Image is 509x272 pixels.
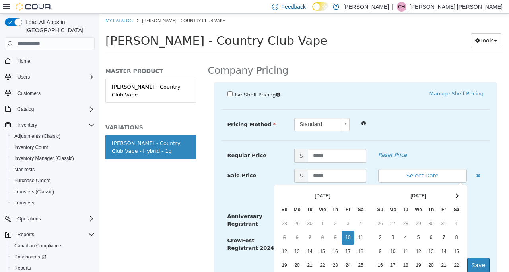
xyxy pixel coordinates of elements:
th: Tu [204,189,217,203]
button: Tools [371,20,402,35]
a: Manifests [11,165,38,174]
td: 1 [217,203,229,217]
span: Operations [14,214,95,224]
td: 17 [242,231,255,245]
button: Users [14,72,33,82]
span: Users [14,72,95,82]
td: 13 [191,231,204,245]
span: Standard [195,105,239,118]
span: Inventory Count [11,143,95,152]
span: Anniversary Registrant [128,200,163,214]
span: Pricing Method [128,108,177,114]
td: 9 [229,217,242,231]
button: Inventory [14,120,40,130]
td: 20 [191,245,204,259]
td: 5 [313,217,325,231]
button: Inventory [2,120,98,131]
button: Inventory Count [8,142,98,153]
th: Mo [287,189,300,203]
td: 21 [204,245,217,259]
td: 17 [287,245,300,259]
a: Dashboards [11,252,49,262]
button: Inventory Manager (Classic) [8,153,98,164]
button: Canadian Compliance [8,240,98,251]
td: 1 [351,203,363,217]
span: Catalog [14,104,95,114]
p: [PERSON_NAME] [343,2,389,12]
span: Transfers [14,200,34,206]
p: | [392,2,394,12]
span: Inventory [14,120,95,130]
span: Feedback [282,3,306,11]
td: 16 [274,245,287,259]
td: 14 [204,231,217,245]
span: Canadian Compliance [11,241,95,251]
td: 11 [300,231,313,245]
span: Customers [17,90,41,96]
button: Manifests [8,164,98,175]
span: Reports [14,230,95,239]
td: 8 [351,217,363,231]
em: Reset Price [279,139,307,145]
th: Sa [255,189,268,203]
td: 6 [191,217,204,231]
td: 28 [300,203,313,217]
td: 7 [338,217,351,231]
td: 22 [217,245,229,259]
button: Operations [14,214,44,224]
a: Inventory Count [11,143,51,152]
span: CH [398,2,405,12]
td: 15 [217,231,229,245]
span: Reports [17,231,34,238]
button: Transfers (Classic) [8,186,98,197]
span: [PERSON_NAME] - Country Club Vape [6,20,228,34]
th: Fr [338,189,351,203]
th: Fr [242,189,255,203]
th: [DATE] [287,176,351,189]
input: Dark Mode [312,2,329,11]
span: Load All Apps in [GEOGRAPHIC_DATA] [22,18,95,34]
button: Transfers [8,197,98,208]
td: 20 [325,245,338,259]
th: Su [274,189,287,203]
span: Inventory Count [14,144,48,150]
th: Mo [191,189,204,203]
td: 9 [274,231,287,245]
a: Inventory Manager (Classic) [11,154,77,163]
div: [PERSON_NAME] - Country Club Vape - Hybrid - 1g [12,126,90,141]
td: 26 [274,203,287,217]
a: Standard [195,104,250,118]
span: Purchase Orders [11,176,95,185]
a: Canadian Compliance [11,241,64,251]
button: Catalog [2,104,98,115]
td: 7 [204,217,217,231]
td: 29 [313,203,325,217]
span: Transfers (Classic) [14,189,54,195]
th: We [313,189,325,203]
span: $ [195,135,208,149]
a: Purchase Orders [11,176,54,185]
td: 15 [351,231,363,245]
img: Cova [16,3,52,11]
button: Adjustments (Classic) [8,131,98,142]
td: 22 [351,245,363,259]
td: 28 [179,203,191,217]
a: Home [14,56,33,66]
span: Transfers [11,198,95,208]
span: Home [14,56,95,66]
td: 14 [338,231,351,245]
td: 19 [179,245,191,259]
span: $ [195,155,208,169]
td: 3 [287,217,300,231]
button: Purchase Orders [8,175,98,186]
td: 27 [287,203,300,217]
span: Inventory Manager (Classic) [14,155,74,162]
p: [PERSON_NAME] [PERSON_NAME] [410,2,503,12]
th: Tu [300,189,313,203]
td: 31 [338,203,351,217]
th: Sa [351,189,363,203]
span: [PERSON_NAME] - Country Club Vape [43,4,126,10]
td: 6 [325,217,338,231]
span: Regular Price [128,139,167,145]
